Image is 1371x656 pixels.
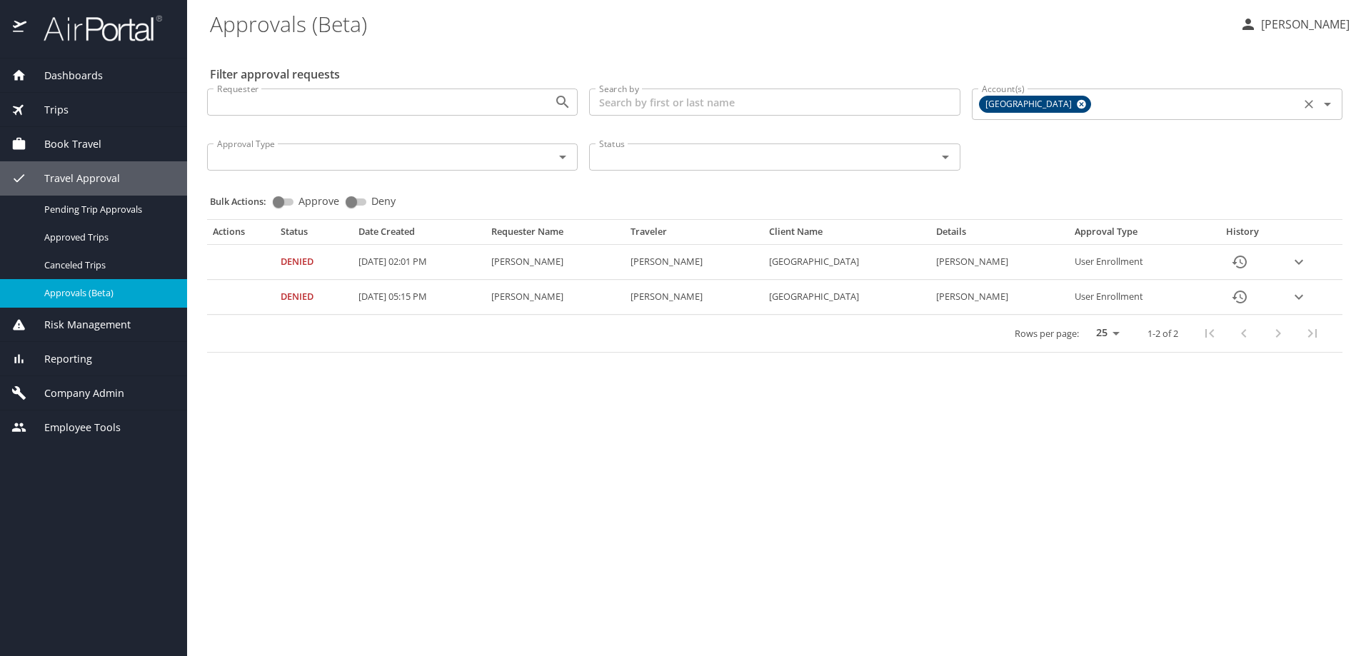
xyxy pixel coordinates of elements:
button: [PERSON_NAME] [1234,11,1355,37]
td: [DATE] 05:15 PM [353,280,486,315]
td: Denied [275,245,353,280]
th: Traveler [625,226,763,244]
span: Book Travel [26,136,101,152]
span: Travel Approval [26,171,120,186]
td: User Enrollment [1069,280,1202,315]
td: [PERSON_NAME] [625,245,763,280]
p: [PERSON_NAME] [1257,16,1350,33]
span: Approvals (Beta) [44,286,170,300]
button: expand row [1288,286,1310,308]
td: [PERSON_NAME] [930,280,1069,315]
button: Open [935,147,955,167]
span: Dashboards [26,68,103,84]
span: Reporting [26,351,92,367]
button: History [1222,245,1257,279]
button: Open [1317,94,1337,114]
img: airportal-logo.png [28,14,162,42]
button: expand row [1288,251,1310,273]
select: rows per page [1085,323,1125,344]
h1: Approvals (Beta) [210,1,1228,46]
span: Employee Tools [26,420,121,435]
td: [PERSON_NAME] [486,280,624,315]
p: Bulk Actions: [210,195,278,208]
td: [GEOGRAPHIC_DATA] [763,245,930,280]
th: History [1202,226,1282,244]
td: [DATE] 02:01 PM [353,245,486,280]
span: Trips [26,102,69,118]
div: [GEOGRAPHIC_DATA] [979,96,1091,113]
td: [PERSON_NAME] [930,245,1069,280]
span: Pending Trip Approvals [44,203,170,216]
span: Deny [371,196,396,206]
td: [PERSON_NAME] [486,245,624,280]
h2: Filter approval requests [210,63,340,86]
th: Details [930,226,1069,244]
button: Open [553,92,573,112]
img: icon-airportal.png [13,14,28,42]
input: Search by first or last name [589,89,960,116]
th: Client Name [763,226,930,244]
button: Open [553,147,573,167]
th: Approval Type [1069,226,1202,244]
span: Canceled Trips [44,258,170,272]
th: Status [275,226,353,244]
td: [GEOGRAPHIC_DATA] [763,280,930,315]
th: Actions [207,226,275,244]
span: Company Admin [26,385,124,401]
span: Approved Trips [44,231,170,244]
p: Rows per page: [1015,329,1079,338]
td: [PERSON_NAME] [625,280,763,315]
table: Approval table [207,226,1342,353]
span: Approve [298,196,339,206]
button: Clear [1299,94,1319,114]
span: Risk Management [26,317,131,333]
button: History [1222,280,1257,314]
th: Requester Name [486,226,624,244]
p: 1-2 of 2 [1147,329,1178,338]
th: Date Created [353,226,486,244]
td: User Enrollment [1069,245,1202,280]
span: [GEOGRAPHIC_DATA] [980,97,1080,112]
td: Denied [275,280,353,315]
